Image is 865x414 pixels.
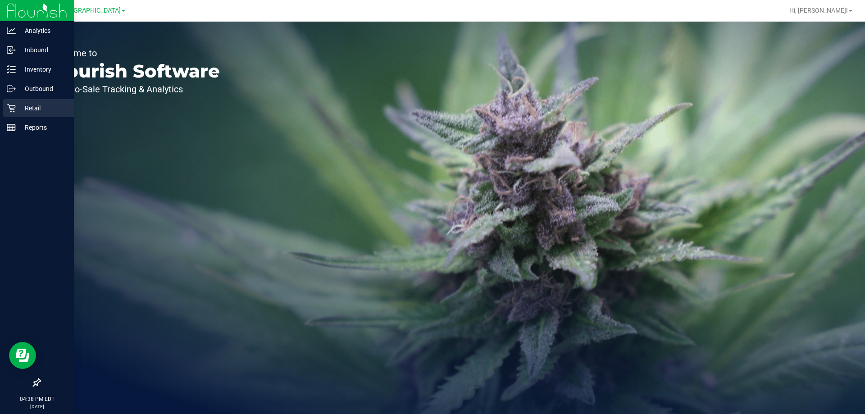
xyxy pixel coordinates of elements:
[4,403,70,410] p: [DATE]
[7,104,16,113] inline-svg: Retail
[7,123,16,132] inline-svg: Reports
[789,7,848,14] span: Hi, [PERSON_NAME]!
[16,103,70,114] p: Retail
[7,65,16,74] inline-svg: Inventory
[7,45,16,55] inline-svg: Inbound
[16,45,70,55] p: Inbound
[16,83,70,94] p: Outbound
[7,26,16,35] inline-svg: Analytics
[7,84,16,93] inline-svg: Outbound
[9,342,36,369] iframe: Resource center
[16,64,70,75] p: Inventory
[49,62,220,80] p: Flourish Software
[59,7,121,14] span: [GEOGRAPHIC_DATA]
[49,49,220,58] p: Welcome to
[16,25,70,36] p: Analytics
[16,122,70,133] p: Reports
[49,85,220,94] p: Seed-to-Sale Tracking & Analytics
[4,395,70,403] p: 04:38 PM EDT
